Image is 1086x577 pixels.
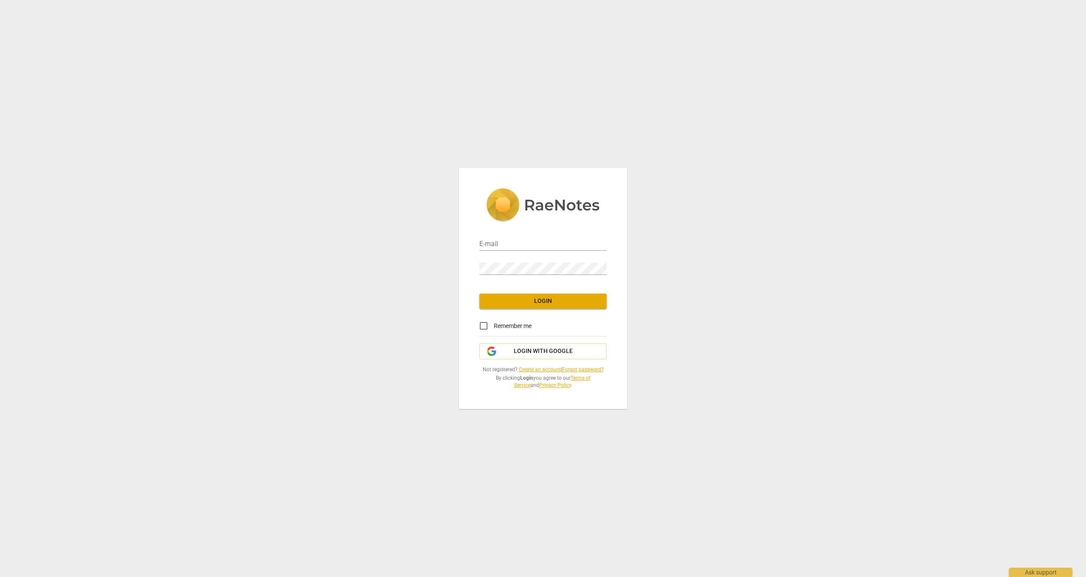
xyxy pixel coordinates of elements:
a: Terms of Service [514,375,591,388]
span: Remember me [494,322,532,331]
span: Not registered? | [479,366,607,373]
button: Login with Google [479,343,607,359]
a: Create an account [519,367,561,373]
b: Login [520,375,533,381]
span: By clicking you agree to our and . [479,375,607,389]
div: Ask support [1009,568,1072,577]
a: Forgot password? [562,367,604,373]
img: 5ac2273c67554f335776073100b6d88f.svg [486,188,600,223]
span: Login with Google [514,347,573,356]
button: Login [479,294,607,309]
span: Login [486,297,600,305]
a: Privacy Policy [539,382,571,388]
